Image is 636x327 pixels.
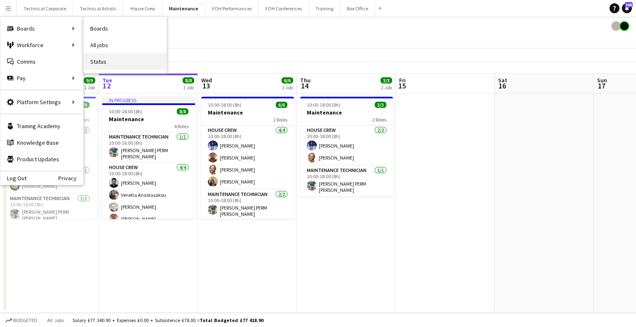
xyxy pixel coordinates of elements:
[73,0,124,17] button: Technical Artistic
[259,0,309,17] button: FOH Conferences
[300,109,393,116] h3: Maintenance
[13,317,37,323] span: Budgeted
[102,132,195,163] app-card-role: Maintenance Technician1/110:00-16:00 (6h)[PERSON_NAME] PERM [PERSON_NAME]
[300,97,393,196] app-job-card: 10:00-18:00 (8h)3/3Maintenance2 RolesHouse Crew2/210:00-18:00 (8h)[PERSON_NAME][PERSON_NAME]Maint...
[84,37,166,53] a: All jobs
[0,118,83,134] a: Training Academy
[84,77,95,84] span: 9/9
[0,70,83,86] div: Pay
[399,76,406,84] span: Fri
[102,97,195,103] div: In progress
[381,84,392,91] div: 1 Job
[372,117,386,123] span: 2 Roles
[200,317,263,323] span: Total Budgeted £77 418.90
[201,109,294,116] h3: Maintenance
[0,20,83,37] div: Boards
[109,108,142,115] span: 10:00-18:00 (8h)
[162,0,205,17] button: Maintenance
[0,53,83,70] a: Comms
[46,317,65,323] span: All jobs
[0,151,83,167] a: Product Updates
[17,0,73,17] button: Technical Corporate
[101,81,112,91] span: 12
[102,163,195,227] app-card-role: House Crew4/410:00-18:00 (8h)[PERSON_NAME]Venetia Anastasakou[PERSON_NAME][PERSON_NAME]
[102,97,195,219] app-job-card: In progress10:00-18:00 (8h)8/8Maintenance4 RolesMaintenance Technician1/110:00-16:00 (6h)[PERSON_...
[102,76,112,84] span: Tue
[183,77,194,84] span: 8/8
[0,94,83,110] div: Platform Settings
[177,108,188,115] span: 8/8
[625,2,633,7] span: 385
[307,102,340,108] span: 10:00-18:00 (8h)
[4,316,39,325] button: Budgeted
[381,77,392,84] span: 3/3
[497,81,507,91] span: 16
[72,317,263,323] div: Salary £77 340.90 + Expenses £0.00 + Subsistence £78.00 =
[282,84,293,91] div: 1 Job
[58,175,83,181] a: Privacy
[3,194,96,253] app-card-role: Maintenance Technician3/310:00-18:00 (8h)[PERSON_NAME] PERM [PERSON_NAME]
[282,77,293,84] span: 6/6
[309,0,340,17] button: Training
[300,126,393,166] app-card-role: House Crew2/210:00-18:00 (8h)[PERSON_NAME][PERSON_NAME]
[205,0,259,17] button: FOH Performances
[398,81,406,91] span: 15
[300,166,393,196] app-card-role: Maintenance Technician1/110:00-18:00 (8h)[PERSON_NAME] PERM [PERSON_NAME]
[276,102,287,108] span: 6/6
[340,0,375,17] button: Box Office
[611,21,621,31] app-user-avatar: Gabrielle Barr
[84,84,95,91] div: 1 Job
[84,53,166,70] a: Status
[201,126,294,190] app-card-role: House Crew4/410:00-18:00 (8h)[PERSON_NAME][PERSON_NAME][PERSON_NAME][PERSON_NAME]
[619,21,629,31] app-user-avatar: Gabrielle Barr
[183,84,194,91] div: 1 Job
[84,20,166,37] a: Boards
[300,76,311,84] span: Thu
[201,190,294,235] app-card-role: Maintenance Technician2/210:00-18:00 (8h)[PERSON_NAME] PERM [PERSON_NAME]
[596,81,607,91] span: 17
[0,175,26,181] a: Log Out
[273,117,287,123] span: 2 Roles
[124,0,162,17] button: House Crew
[200,81,212,91] span: 13
[102,115,195,123] h3: Maintenance
[0,37,83,53] div: Workforce
[299,81,311,91] span: 14
[201,76,212,84] span: Wed
[208,102,241,108] span: 10:00-18:00 (8h)
[201,97,294,219] app-job-card: 10:00-18:00 (8h)6/6Maintenance2 RolesHouse Crew4/410:00-18:00 (8h)[PERSON_NAME][PERSON_NAME][PERS...
[0,134,83,151] a: Knowledge Base
[597,76,607,84] span: Sun
[498,76,507,84] span: Sat
[622,3,632,13] a: 385
[375,102,386,108] span: 3/3
[174,123,188,129] span: 4 Roles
